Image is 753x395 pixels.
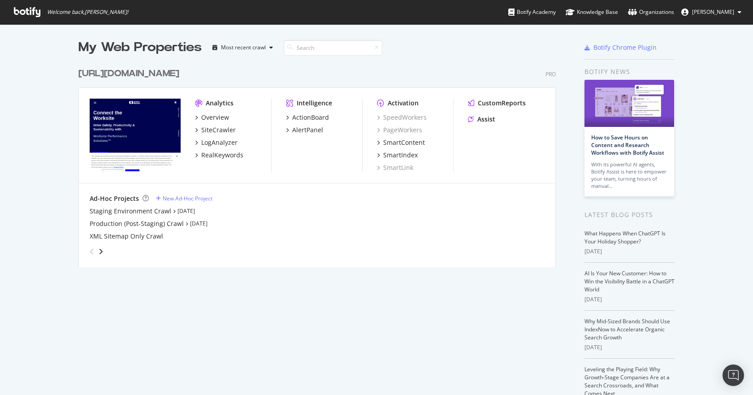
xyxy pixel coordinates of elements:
div: With its powerful AI agents, Botify Assist is here to empower your team, turning hours of manual… [591,161,667,190]
div: grid [78,56,563,267]
div: Botify Academy [508,8,556,17]
a: XML Sitemap Only Crawl [90,232,163,241]
button: [PERSON_NAME] [674,5,749,19]
a: New Ad-Hoc Project [156,195,212,202]
a: Assist [468,115,495,124]
div: New Ad-Hoc Project [163,195,212,202]
a: SiteCrawler [195,126,236,135]
a: Overview [195,113,229,122]
a: AI Is Your New Customer: How to Win the Visibility Battle in a ChatGPT World [584,269,675,293]
a: SmartLink [377,163,413,172]
div: Open Intercom Messenger [723,365,744,386]
a: SmartIndex [377,151,418,160]
div: Assist [477,115,495,124]
div: My Web Properties [78,39,202,56]
img: https://www.unitedrentals.com/ [90,99,181,171]
a: Botify Chrome Plugin [584,43,657,52]
input: Search [284,40,382,56]
div: AlertPanel [292,126,323,135]
a: SpeedWorkers [377,113,427,122]
div: RealKeywords [201,151,243,160]
a: Why Mid-Sized Brands Should Use IndexNow to Accelerate Organic Search Growth [584,317,670,341]
a: CustomReports [468,99,526,108]
a: ActionBoard [286,113,329,122]
div: Activation [388,99,419,108]
div: Knowledge Base [566,8,618,17]
span: Welcome back, [PERSON_NAME] ! [47,9,128,16]
a: [DATE] [190,220,208,227]
div: Most recent crawl [221,45,266,50]
a: [DATE] [177,207,195,215]
div: Intelligence [297,99,332,108]
div: SmartContent [383,138,425,147]
div: SmartIndex [383,151,418,160]
a: Staging Environment Crawl [90,207,171,216]
div: SiteCrawler [201,126,236,135]
div: LogAnalyzer [201,138,238,147]
a: LogAnalyzer [195,138,238,147]
div: CustomReports [478,99,526,108]
a: How to Save Hours on Content and Research Workflows with Botify Assist [591,134,664,156]
div: [DATE] [584,247,675,256]
div: Botify Chrome Plugin [593,43,657,52]
a: Production (Post-Staging) Crawl [90,219,184,228]
div: Pro [545,70,556,78]
div: angle-right [98,247,104,256]
div: angle-left [86,244,98,259]
a: PageWorkers [377,126,422,135]
span: Courtney Versteeg [692,8,734,16]
div: Latest Blog Posts [584,210,675,220]
div: Botify news [584,67,675,77]
a: What Happens When ChatGPT Is Your Holiday Shopper? [584,230,666,245]
div: [DATE] [584,343,675,352]
div: Overview [201,113,229,122]
a: AlertPanel [286,126,323,135]
div: Organizations [628,8,674,17]
a: RealKeywords [195,151,243,160]
div: ActionBoard [292,113,329,122]
div: [URL][DOMAIN_NAME] [78,67,179,80]
a: [URL][DOMAIN_NAME] [78,67,183,80]
div: Analytics [206,99,234,108]
div: Ad-Hoc Projects [90,194,139,203]
button: Most recent crawl [209,40,277,55]
div: [DATE] [584,295,675,304]
img: How to Save Hours on Content and Research Workflows with Botify Assist [584,80,674,127]
a: SmartContent [377,138,425,147]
